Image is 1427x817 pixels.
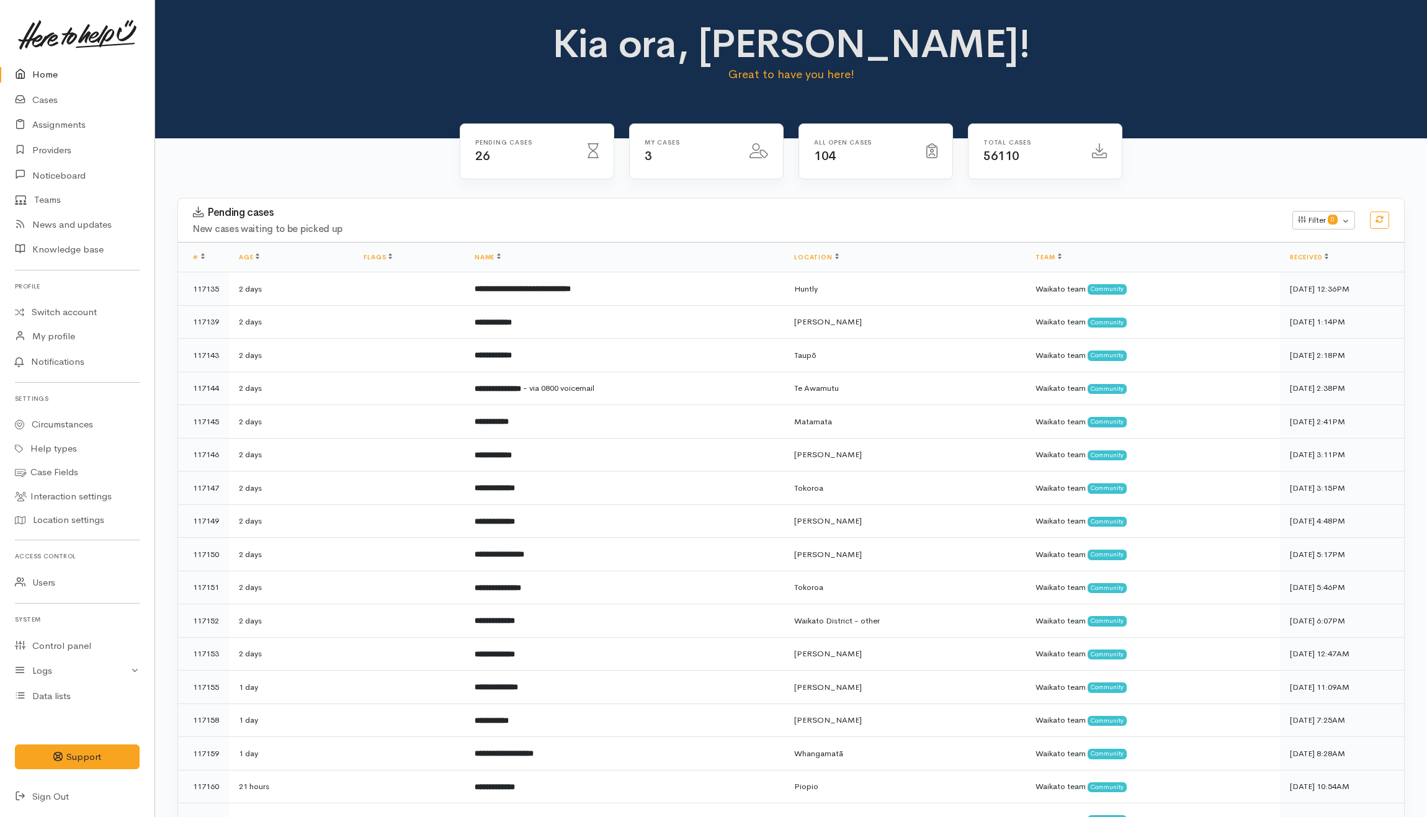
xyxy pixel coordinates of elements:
td: 1 day [229,703,354,737]
span: [PERSON_NAME] [794,549,862,560]
span: Community [1088,682,1127,692]
td: 1 day [229,737,354,770]
td: Waikato team [1026,339,1280,372]
td: [DATE] 4:48PM [1280,504,1404,538]
span: Community [1088,318,1127,328]
td: [DATE] 11:09AM [1280,671,1404,704]
td: [DATE] 5:17PM [1280,538,1404,571]
button: Filter0 [1292,211,1355,230]
span: Whangamatā [794,748,843,759]
td: 117150 [178,538,229,571]
td: 117160 [178,770,229,803]
td: Waikato team [1026,405,1280,439]
span: Huntly [794,283,818,294]
td: Waikato team [1026,770,1280,803]
span: Community [1088,716,1127,726]
td: 117144 [178,372,229,405]
span: Community [1088,350,1127,360]
a: # [193,253,205,261]
td: 117146 [178,438,229,471]
td: 2 days [229,305,354,339]
a: Name [475,253,501,261]
td: Waikato team [1026,571,1280,604]
td: 2 days [229,637,354,671]
h6: Pending cases [475,139,573,146]
td: Waikato team [1026,703,1280,737]
h6: Total cases [983,139,1077,146]
h6: My cases [645,139,735,146]
span: Community [1088,450,1127,460]
td: 2 days [229,471,354,505]
p: Great to have you here! [488,66,1094,83]
td: Waikato team [1026,305,1280,339]
td: [DATE] 2:38PM [1280,372,1404,405]
a: Received [1290,253,1328,261]
span: Community [1088,749,1127,759]
span: 104 [814,148,836,164]
span: Community [1088,483,1127,493]
td: 2 days [229,339,354,372]
td: Waikato team [1026,737,1280,770]
td: 2 days [229,372,354,405]
td: 117158 [178,703,229,737]
td: 117153 [178,637,229,671]
td: [DATE] 2:18PM [1280,339,1404,372]
span: Waikato District - other [794,615,880,626]
td: 2 days [229,571,354,604]
td: Waikato team [1026,471,1280,505]
td: Waikato team [1026,272,1280,306]
span: Community [1088,417,1127,427]
td: 2 days [229,405,354,439]
span: [PERSON_NAME] [794,516,862,526]
span: Tokoroa [794,582,823,592]
h3: Pending cases [193,207,1277,219]
a: Age [239,253,259,261]
td: [DATE] 6:07PM [1280,604,1404,638]
td: Waikato team [1026,504,1280,538]
td: Waikato team [1026,538,1280,571]
h6: System [15,611,140,628]
td: 21 hours [229,770,354,803]
td: [DATE] 7:25AM [1280,703,1404,737]
td: 2 days [229,504,354,538]
td: [DATE] 3:15PM [1280,471,1404,505]
span: [PERSON_NAME] [794,648,862,659]
h6: All Open cases [814,139,911,146]
span: Community [1088,517,1127,527]
td: Waikato team [1026,372,1280,405]
td: Waikato team [1026,438,1280,471]
td: [DATE] 12:36PM [1280,272,1404,306]
span: 26 [475,148,490,164]
button: Support [15,744,140,770]
h6: Settings [15,390,140,407]
h1: Kia ora, [PERSON_NAME]! [488,22,1094,66]
span: [PERSON_NAME] [794,715,862,725]
span: Te Awamutu [794,383,839,393]
td: 2 days [229,538,354,571]
span: Matamata [794,416,832,427]
span: Community [1088,550,1127,560]
td: 117155 [178,671,229,704]
span: Piopio [794,781,818,792]
td: 117147 [178,471,229,505]
td: 2 days [229,604,354,638]
span: Community [1088,782,1127,792]
span: Community [1088,583,1127,593]
td: 117139 [178,305,229,339]
span: 56110 [983,148,1019,164]
span: Tokoroa [794,483,823,493]
span: 3 [645,148,652,164]
td: [DATE] 1:14PM [1280,305,1404,339]
td: 117151 [178,571,229,604]
h4: New cases waiting to be picked up [193,224,1277,234]
td: Waikato team [1026,637,1280,671]
span: [PERSON_NAME] [794,682,862,692]
span: Community [1088,616,1127,626]
a: Team [1036,253,1061,261]
span: - via 0800 voicemail [523,383,594,393]
span: 0 [1328,215,1338,225]
td: [DATE] 2:41PM [1280,405,1404,439]
span: Community [1088,384,1127,394]
td: 117149 [178,504,229,538]
td: 117159 [178,737,229,770]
